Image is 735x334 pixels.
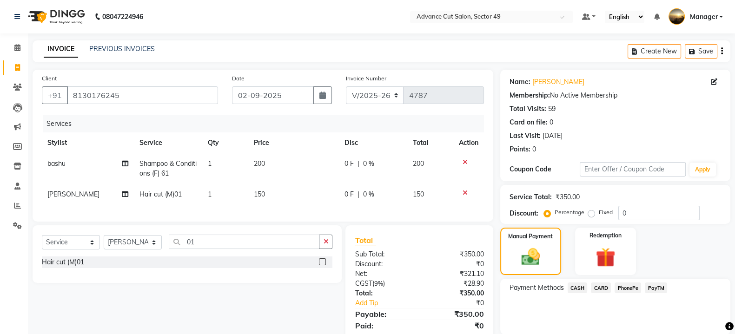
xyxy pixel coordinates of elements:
img: _cash.svg [516,246,546,268]
span: | [358,159,359,169]
label: Percentage [555,208,584,216]
div: ₹350.00 [556,192,580,202]
div: Last Visit: [510,131,541,141]
a: [PERSON_NAME] [532,77,584,87]
div: 59 [548,104,556,114]
span: CASH [568,282,588,293]
div: 0 [550,118,553,127]
th: Qty [202,132,248,153]
span: 1 [208,159,212,168]
div: Points: [510,144,530,154]
span: 0 F [344,190,354,199]
div: Paid: [348,320,419,331]
label: Fixed [599,208,613,216]
div: ₹350.00 [419,249,491,259]
label: Client [42,74,57,83]
span: 200 [254,159,265,168]
span: 150 [413,190,424,198]
span: 0 % [363,159,374,169]
button: Create New [628,44,681,59]
span: Payment Methods [510,283,564,293]
div: Hair cut (M)01 [42,257,84,267]
span: PhonePe [615,282,641,293]
label: Invoice Number [346,74,386,83]
div: Payable: [348,308,419,320]
div: ₹350.00 [419,308,491,320]
span: [PERSON_NAME] [47,190,99,198]
div: Discount: [348,259,419,269]
input: Search by Name/Mobile/Email/Code [67,86,218,104]
div: Total: [348,288,419,298]
span: | [358,190,359,199]
span: Manager [689,12,717,22]
label: Manual Payment [508,232,553,241]
label: Date [232,74,245,83]
div: Services [43,115,491,132]
div: Membership: [510,91,550,100]
div: ₹350.00 [419,288,491,298]
a: INVOICE [44,41,78,58]
div: Net: [348,269,419,279]
label: Redemption [589,231,622,240]
div: Sub Total: [348,249,419,259]
div: ₹321.10 [419,269,491,279]
div: [DATE] [543,131,563,141]
span: 1 [208,190,212,198]
button: Apply [689,163,716,177]
div: Card on file: [510,118,548,127]
div: ₹0 [419,259,491,269]
span: 9% [374,280,383,287]
div: 0 [532,144,536,154]
input: Enter Offer / Coupon Code [580,162,686,177]
a: PREVIOUS INVOICES [89,45,155,53]
button: +91 [42,86,68,104]
th: Stylist [42,132,134,153]
button: Save [685,44,717,59]
span: PayTM [645,282,667,293]
span: 0 F [344,159,354,169]
div: Service Total: [510,192,552,202]
th: Price [248,132,339,153]
th: Service [134,132,202,153]
th: Action [453,132,484,153]
div: ₹0 [419,320,491,331]
div: Name: [510,77,530,87]
th: Disc [339,132,407,153]
img: logo [24,4,87,30]
span: 150 [254,190,265,198]
div: ( ) [348,279,419,288]
span: 0 % [363,190,374,199]
div: Coupon Code [510,164,580,174]
span: CGST [355,279,372,288]
img: _gift.svg [589,245,621,269]
span: CARD [591,282,611,293]
div: Discount: [510,209,538,218]
div: No Active Membership [510,91,721,100]
b: 08047224946 [102,4,143,30]
a: Add Tip [348,298,431,308]
span: Total [355,236,376,245]
div: ₹28.90 [419,279,491,288]
span: 200 [413,159,424,168]
span: bashu [47,159,66,168]
input: Search or Scan [169,235,319,249]
img: Manager [669,8,685,25]
span: Shampoo & Conditions (F) 61 [139,159,197,177]
th: Total [407,132,453,153]
span: Hair cut (M)01 [139,190,182,198]
div: Total Visits: [510,104,546,114]
div: ₹0 [431,298,491,308]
